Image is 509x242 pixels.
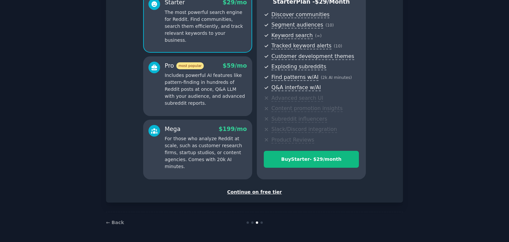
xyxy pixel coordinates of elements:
[321,75,352,80] span: ( 2k AI minutes )
[264,151,359,168] button: BuyStarter- $29/month
[165,125,181,133] div: Mega
[271,11,329,18] span: Discover communities
[113,189,396,196] div: Continue on free tier
[271,22,323,29] span: Segment audiences
[271,126,337,133] span: Slack/Discord integration
[264,156,359,163] div: Buy Starter - $ 29 /month
[165,9,247,44] p: The most powerful search engine for Reddit. Find communities, search them efficiently, and track ...
[271,42,331,49] span: Tracked keyword alerts
[325,23,334,28] span: ( 10 )
[271,84,321,91] span: Q&A interface w/AI
[271,63,326,70] span: Exploding subreddits
[176,62,204,69] span: most popular
[271,32,313,39] span: Keyword search
[271,74,318,81] span: Find patterns w/AI
[165,62,204,70] div: Pro
[334,44,342,48] span: ( 10 )
[271,95,323,102] span: Advanced search UI
[219,126,247,132] span: $ 199 /mo
[165,135,247,170] p: For those who analyze Reddit at scale, such as customer research firms, startup studios, or conte...
[223,62,247,69] span: $ 59 /mo
[165,72,247,107] p: Includes powerful AI features like pattern-finding in hundreds of Reddit posts at once, Q&A LLM w...
[271,116,327,123] span: Subreddit influencers
[271,105,343,112] span: Content promotion insights
[106,220,124,225] a: ← Back
[271,53,354,60] span: Customer development themes
[315,33,322,38] span: ( ∞ )
[271,137,314,144] span: Product Reviews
